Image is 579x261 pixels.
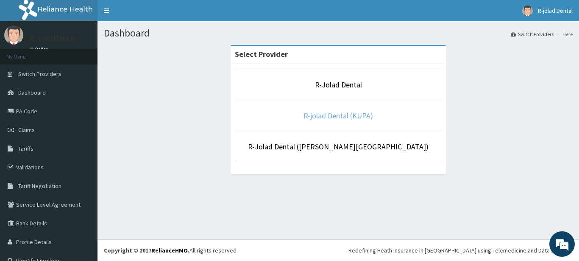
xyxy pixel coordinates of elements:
a: R-Jolad Dental [315,80,362,90]
span: Tariffs [18,145,33,152]
span: R-jolad Dental [538,7,573,14]
a: R-Jolad Dental ([PERSON_NAME][GEOGRAPHIC_DATA]) [248,142,429,152]
div: Redefining Heath Insurance in [GEOGRAPHIC_DATA] using Telemedicine and Data Science! [348,246,573,255]
a: R-jolad Dental (KUPA) [303,111,373,121]
a: Switch Providers [511,31,554,38]
li: Here [554,31,573,38]
footer: All rights reserved. [97,239,579,261]
a: RelianceHMO [151,247,188,254]
img: User Image [4,25,23,45]
img: User Image [522,6,533,16]
h1: Dashboard [104,28,573,39]
strong: Select Provider [235,49,288,59]
p: R-jolad Dental [30,34,76,42]
strong: Copyright © 2017 . [104,247,189,254]
span: Dashboard [18,89,46,96]
span: Tariff Negotiation [18,182,61,190]
a: Online [30,46,50,52]
span: Claims [18,126,35,134]
span: Switch Providers [18,70,61,78]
